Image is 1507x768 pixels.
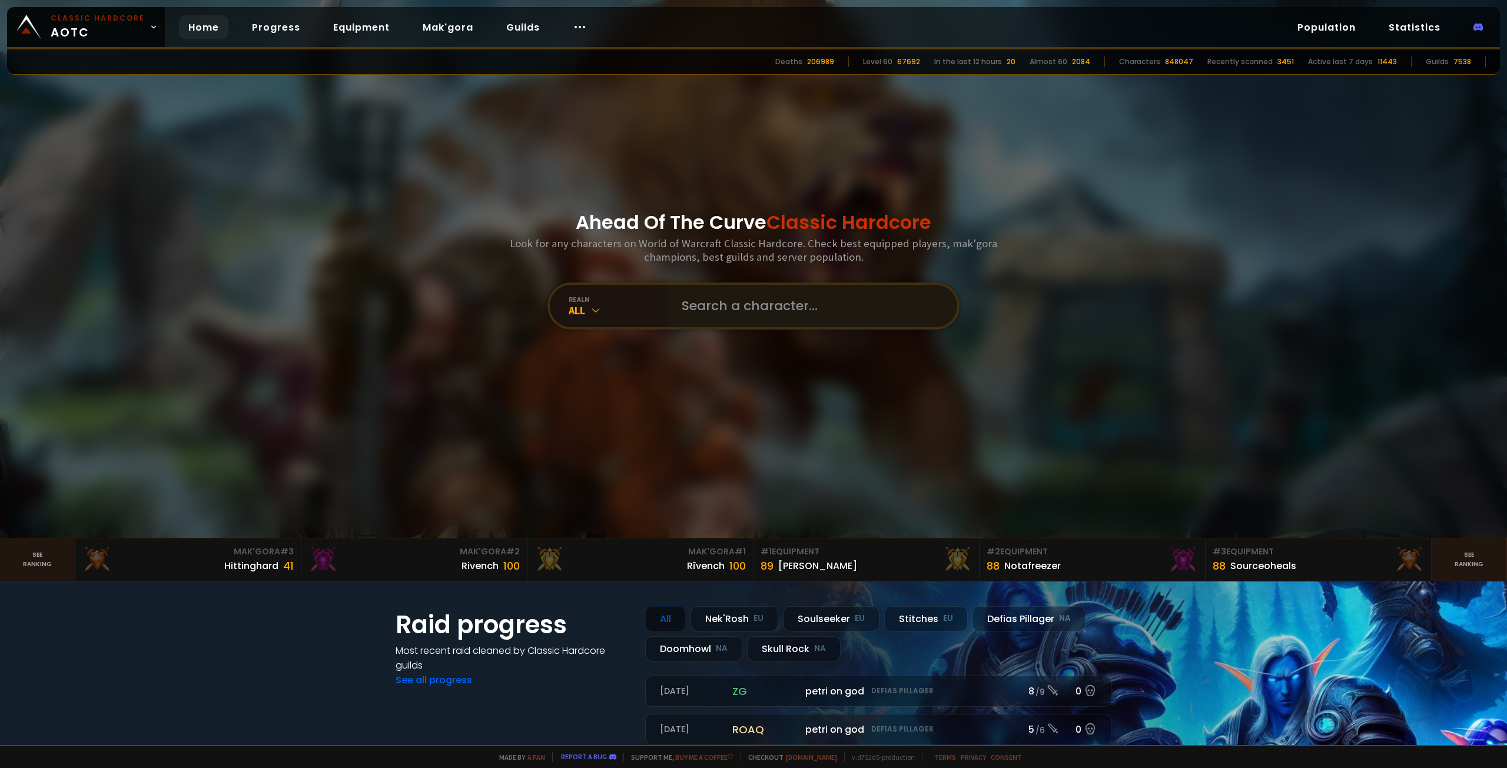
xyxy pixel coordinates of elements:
div: Guilds [1426,56,1449,67]
h1: Raid progress [396,606,631,643]
div: In the last 12 hours [934,56,1002,67]
div: Recently scanned [1207,56,1273,67]
div: Nek'Rosh [691,606,778,631]
span: # 2 [506,546,520,557]
div: Notafreezer [1004,558,1061,573]
div: Defias Pillager [972,606,1086,631]
a: Privacy [961,753,986,762]
small: NA [716,643,728,654]
div: 89 [761,558,774,574]
div: Rîvench [687,558,725,573]
a: Progress [243,15,310,39]
a: Population [1288,15,1365,39]
div: 41 [283,558,294,574]
span: Support me, [623,753,733,762]
a: #2Equipment88Notafreezer [980,538,1206,581]
span: # 3 [1213,546,1226,557]
div: 7538 [1453,56,1471,67]
a: Statistics [1379,15,1450,39]
h4: Most recent raid cleaned by Classic Hardcore guilds [396,643,631,673]
a: Mak'Gora#1Rîvench100 [527,538,753,581]
div: All [569,304,668,317]
h3: Look for any characters on World of Warcraft Classic Hardcore. Check best equipped players, mak'g... [505,237,1002,264]
div: 100 [729,558,746,574]
div: 88 [987,558,1000,574]
a: Mak'Gora#2Rivench100 [301,538,527,581]
div: [PERSON_NAME] [778,558,857,573]
a: Home [179,15,228,39]
div: 2084 [1072,56,1090,67]
span: # 1 [761,546,772,557]
div: Equipment [1213,546,1424,558]
small: Classic Hardcore [51,13,145,24]
a: Guilds [497,15,549,39]
div: 88 [1213,558,1226,574]
div: 20 [1007,56,1015,67]
div: Mak'Gora [308,546,520,558]
a: #3Equipment88Sourceoheals [1206,538,1432,581]
a: Seeranking [1432,538,1507,581]
small: EU [753,613,764,624]
input: Search a character... [675,285,943,327]
span: # 2 [987,546,1000,557]
div: Level 60 [863,56,892,67]
div: Hittinghard [224,558,278,573]
a: See all progress [396,673,472,687]
div: Deaths [775,56,802,67]
span: Classic Hardcore [766,209,931,235]
a: Consent [991,753,1022,762]
div: Soulseeker [783,606,879,631]
div: Mak'Gora [82,546,294,558]
a: a fan [527,753,545,762]
a: [DATE]roaqpetri on godDefias Pillager5 /60 [645,714,1111,745]
div: 3451 [1277,56,1294,67]
span: Made by [492,753,545,762]
div: Stitches [884,606,968,631]
small: EU [943,613,953,624]
div: Doomhowl [645,636,742,661]
div: Skull Rock [747,636,841,661]
span: # 3 [280,546,294,557]
div: Rivench [462,558,499,573]
a: Terms [934,753,956,762]
a: Mak'gora [413,15,483,39]
div: realm [569,295,668,304]
span: v. d752d5 - production [844,753,915,762]
a: [DATE]zgpetri on godDefias Pillager8 /90 [645,676,1111,707]
div: Sourceoheals [1230,558,1296,573]
a: #1Equipment89[PERSON_NAME] [753,538,980,581]
div: 206989 [807,56,834,67]
div: 100 [503,558,520,574]
div: 848047 [1165,56,1193,67]
div: All [645,606,686,631]
div: Active last 7 days [1308,56,1373,67]
div: Almost 60 [1030,56,1067,67]
small: NA [1059,613,1071,624]
small: EU [855,613,865,624]
a: Equipment [324,15,399,39]
small: NA [814,643,826,654]
div: 11443 [1377,56,1397,67]
a: [DOMAIN_NAME] [786,753,837,762]
div: Characters [1119,56,1160,67]
a: Buy me a coffee [675,753,733,762]
h1: Ahead Of The Curve [576,208,931,237]
span: AOTC [51,13,145,41]
span: # 1 [735,546,746,557]
a: Classic HardcoreAOTC [7,7,165,47]
a: Report a bug [561,752,607,761]
div: Mak'Gora [535,546,746,558]
div: Equipment [761,546,972,558]
div: 67692 [897,56,920,67]
div: Equipment [987,546,1198,558]
span: Checkout [741,753,837,762]
a: Mak'Gora#3Hittinghard41 [75,538,301,581]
